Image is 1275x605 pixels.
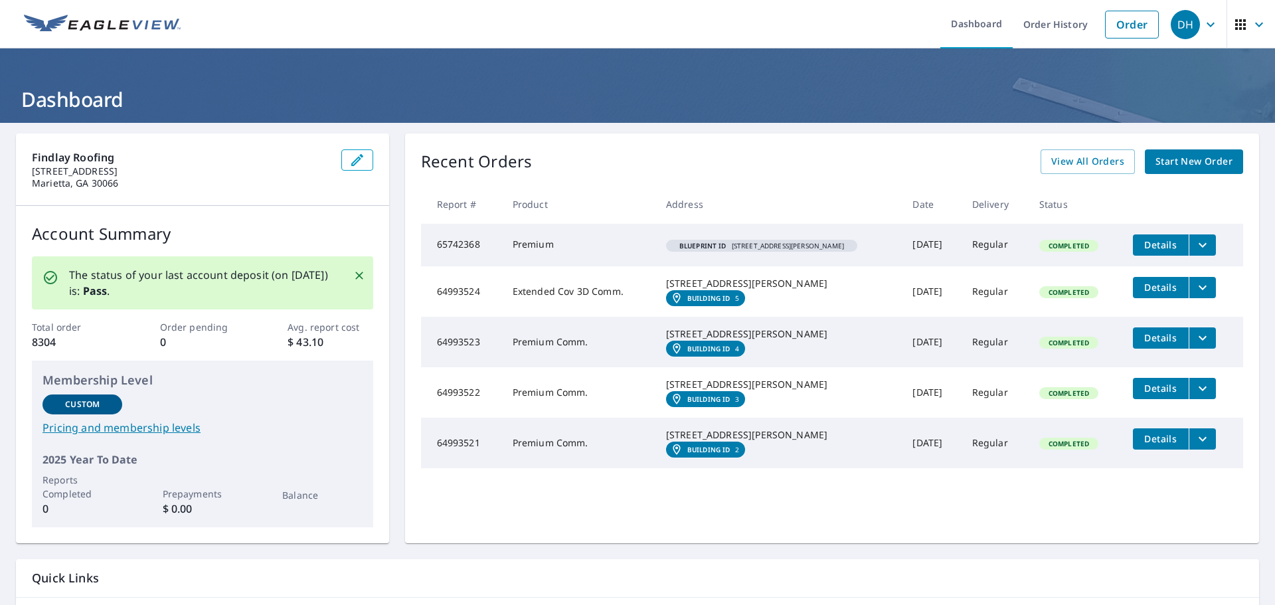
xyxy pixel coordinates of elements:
[962,418,1029,468] td: Regular
[962,266,1029,317] td: Regular
[42,473,122,501] p: Reports Completed
[1133,327,1189,349] button: detailsBtn-64993523
[32,165,331,177] p: [STREET_ADDRESS]
[421,317,502,367] td: 64993523
[421,224,502,266] td: 65742368
[42,420,363,436] a: Pricing and membership levels
[1041,338,1097,347] span: Completed
[32,222,373,246] p: Account Summary
[1133,277,1189,298] button: detailsBtn-64993524
[69,267,337,299] p: The status of your last account deposit (on [DATE]) is: .
[666,428,892,442] div: [STREET_ADDRESS][PERSON_NAME]
[962,224,1029,266] td: Regular
[1041,389,1097,398] span: Completed
[24,15,181,35] img: EV Logo
[32,177,331,189] p: Marietta, GA 30066
[1141,432,1181,445] span: Details
[32,320,117,334] p: Total order
[1141,382,1181,394] span: Details
[1133,428,1189,450] button: detailsBtn-64993521
[16,86,1259,113] h1: Dashboard
[1141,331,1181,344] span: Details
[666,290,745,306] a: Building ID5
[1133,378,1189,399] button: detailsBtn-64993522
[1155,153,1232,170] span: Start New Order
[83,284,108,298] b: Pass
[160,320,245,334] p: Order pending
[502,266,655,317] td: Extended Cov 3D Comm.
[902,418,961,468] td: [DATE]
[1189,378,1216,399] button: filesDropdownBtn-64993522
[502,418,655,468] td: Premium Comm.
[679,242,726,249] em: Blueprint ID
[1041,439,1097,448] span: Completed
[160,334,245,350] p: 0
[902,224,961,266] td: [DATE]
[42,371,363,389] p: Membership Level
[421,266,502,317] td: 64993524
[282,488,362,502] p: Balance
[666,327,892,341] div: [STREET_ADDRESS][PERSON_NAME]
[1105,11,1159,39] a: Order
[42,501,122,517] p: 0
[1041,149,1135,174] a: View All Orders
[351,267,368,284] button: Close
[666,442,745,458] a: Building ID2
[687,345,730,353] em: Building ID
[288,334,373,350] p: $ 43.10
[163,501,242,517] p: $ 0.00
[1141,281,1181,294] span: Details
[421,149,533,174] p: Recent Orders
[902,317,961,367] td: [DATE]
[1189,234,1216,256] button: filesDropdownBtn-65742368
[1051,153,1124,170] span: View All Orders
[1029,185,1122,224] th: Status
[421,418,502,468] td: 64993521
[687,294,730,302] em: Building ID
[1145,149,1243,174] a: Start New Order
[32,570,1243,586] p: Quick Links
[1189,277,1216,298] button: filesDropdownBtn-64993524
[502,224,655,266] td: Premium
[65,398,100,410] p: Custom
[962,367,1029,418] td: Regular
[502,317,655,367] td: Premium Comm.
[502,185,655,224] th: Product
[1041,288,1097,297] span: Completed
[687,446,730,454] em: Building ID
[671,242,852,249] span: [STREET_ADDRESS][PERSON_NAME]
[655,185,902,224] th: Address
[32,334,117,350] p: 8304
[163,487,242,501] p: Prepayments
[666,378,892,391] div: [STREET_ADDRESS][PERSON_NAME]
[421,367,502,418] td: 64993522
[42,452,363,468] p: 2025 Year To Date
[902,185,961,224] th: Date
[1141,238,1181,251] span: Details
[666,341,745,357] a: Building ID4
[962,185,1029,224] th: Delivery
[687,395,730,403] em: Building ID
[421,185,502,224] th: Report #
[666,391,745,407] a: Building ID3
[1189,428,1216,450] button: filesDropdownBtn-64993521
[666,277,892,290] div: [STREET_ADDRESS][PERSON_NAME]
[502,367,655,418] td: Premium Comm.
[1133,234,1189,256] button: detailsBtn-65742368
[1171,10,1200,39] div: DH
[962,317,1029,367] td: Regular
[1041,241,1097,250] span: Completed
[902,367,961,418] td: [DATE]
[288,320,373,334] p: Avg. report cost
[902,266,961,317] td: [DATE]
[32,149,331,165] p: Findlay Roofing
[1189,327,1216,349] button: filesDropdownBtn-64993523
